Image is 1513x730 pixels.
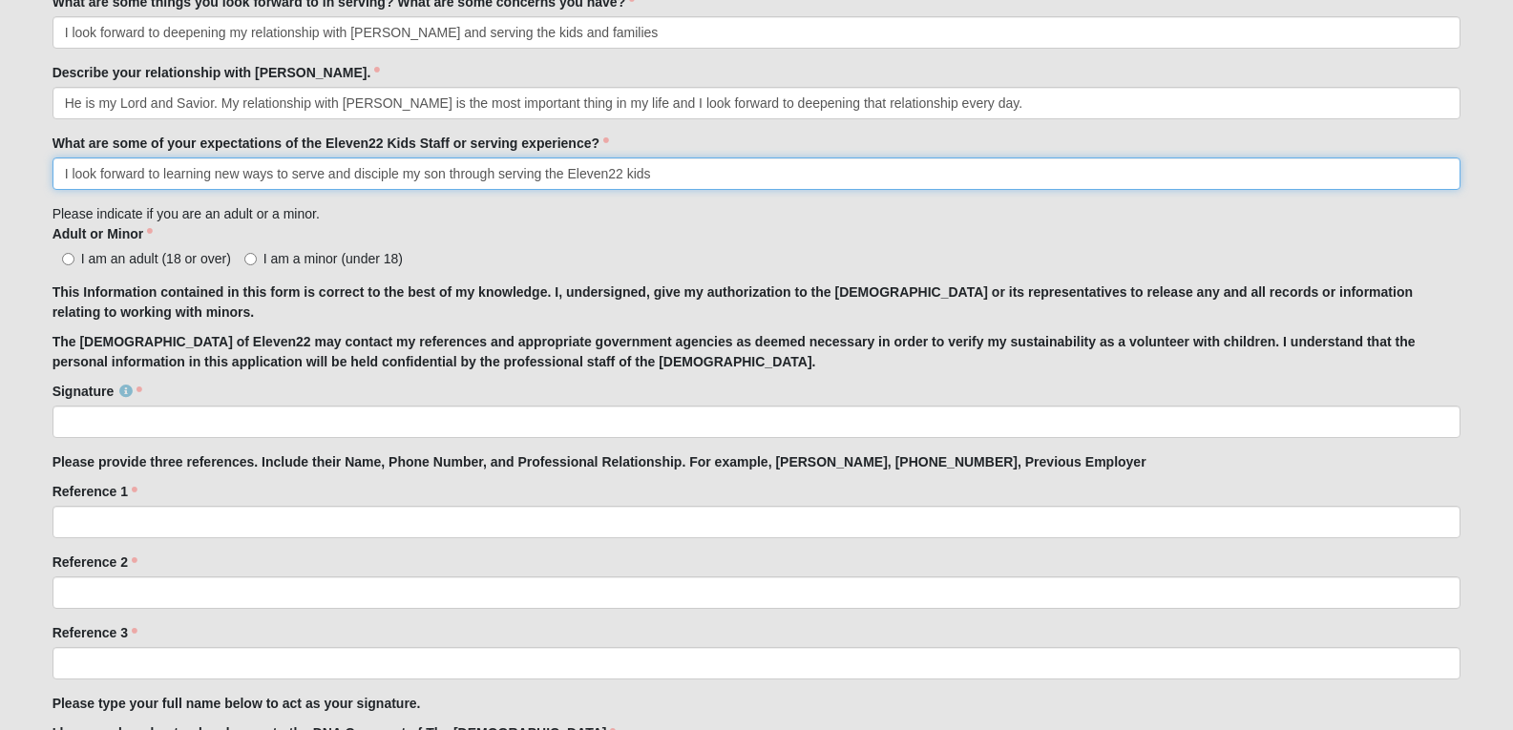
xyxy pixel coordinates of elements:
strong: Please type your full name below to act as your signature. [53,696,421,711]
label: Signature [53,382,143,401]
input: I am an adult (18 or over) [62,253,74,265]
label: Adult or Minor [53,224,154,243]
strong: This Information contained in this form is correct to the best of my knowledge. I, undersigned, g... [53,284,1413,320]
label: Reference 3 [53,623,137,642]
label: Reference 1 [53,482,137,501]
label: What are some of your expectations of the Eleven22 Kids Staff or serving experience? [53,134,609,153]
label: Describe your relationship with [PERSON_NAME]. [53,63,381,82]
strong: The [DEMOGRAPHIC_DATA] of Eleven22 may contact my references and appropriate government agencies ... [53,334,1416,369]
span: I am an adult (18 or over) [81,251,231,266]
label: Reference 2 [53,553,137,572]
strong: Please provide three references. Include their Name, Phone Number, and Professional Relationship.... [53,454,1146,469]
input: I am a minor (under 18) [244,253,257,265]
span: I am a minor (under 18) [263,251,403,266]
